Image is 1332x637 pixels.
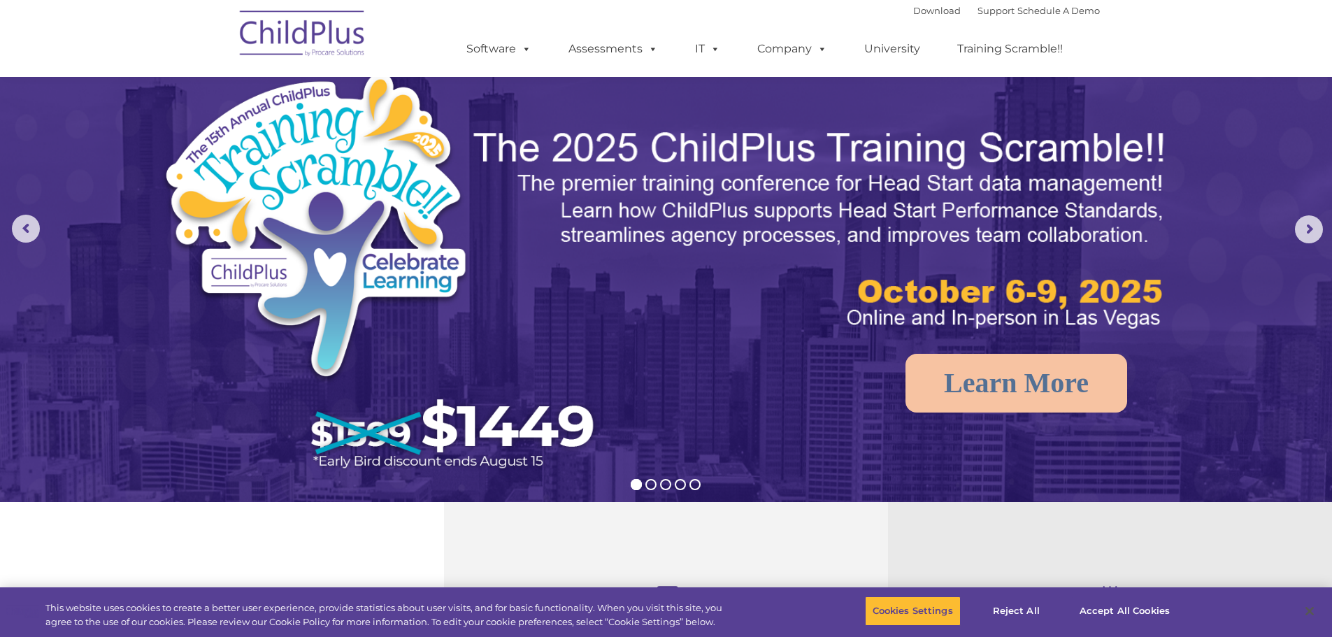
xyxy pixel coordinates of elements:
[45,601,733,629] div: This website uses cookies to create a better user experience, provide statistics about user visit...
[554,35,672,63] a: Assessments
[977,5,1015,16] a: Support
[1294,596,1325,627] button: Close
[913,5,1100,16] font: |
[233,1,373,71] img: ChildPlus by Procare Solutions
[905,354,1127,413] a: Learn More
[973,596,1060,626] button: Reject All
[743,35,841,63] a: Company
[681,35,734,63] a: IT
[850,35,934,63] a: University
[194,150,254,160] span: Phone number
[1072,596,1177,626] button: Accept All Cookies
[913,5,961,16] a: Download
[194,92,237,103] span: Last name
[865,596,961,626] button: Cookies Settings
[1017,5,1100,16] a: Schedule A Demo
[943,35,1077,63] a: Training Scramble!!
[452,35,545,63] a: Software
